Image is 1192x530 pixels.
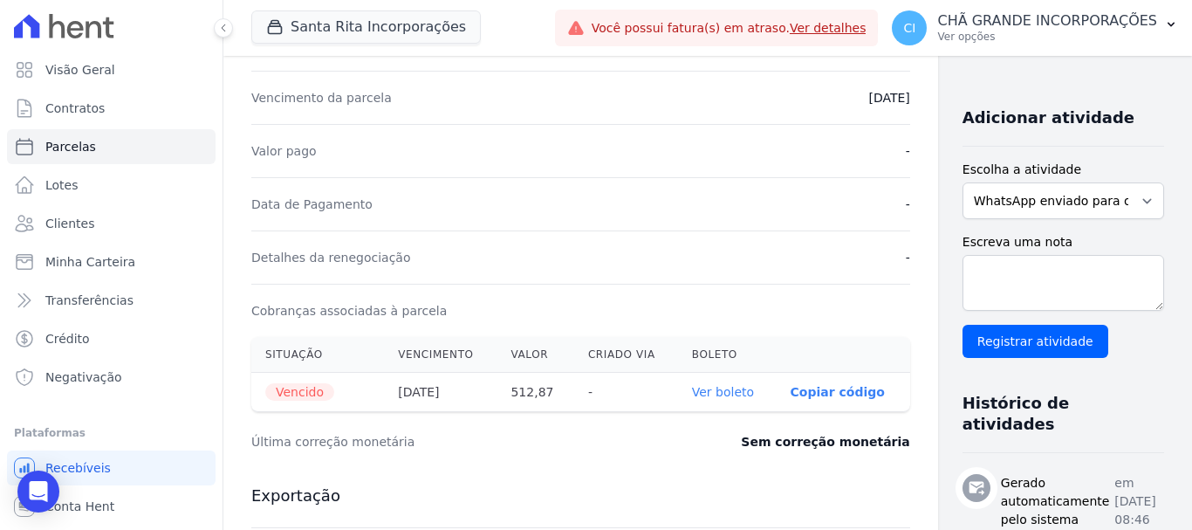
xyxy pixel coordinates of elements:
[251,485,910,506] h3: Exportação
[7,206,216,241] a: Clientes
[497,373,573,412] th: 512,87
[45,330,90,348] span: Crédito
[592,19,867,38] span: Você possui fatura(s) em atraso.
[1001,474,1115,529] h3: Gerado automaticamente pelo sistema
[45,292,134,309] span: Transferências
[791,385,885,399] button: Copiar código
[906,249,910,266] dd: -
[7,129,216,164] a: Parcelas
[963,325,1108,358] input: Registrar atividade
[7,451,216,485] a: Recebíveis
[906,142,910,160] dd: -
[45,61,115,79] span: Visão Geral
[692,385,754,399] a: Ver boleto
[45,368,122,386] span: Negativação
[963,233,1164,251] label: Escreva uma nota
[937,30,1157,44] p: Ver opções
[45,253,135,271] span: Minha Carteira
[45,176,79,194] span: Lotes
[251,302,447,320] dt: Cobranças associadas à parcela
[906,196,910,213] dd: -
[963,393,1150,435] h3: Histórico de atividades
[45,498,114,515] span: Conta Hent
[384,337,497,373] th: Vencimento
[7,321,216,356] a: Crédito
[574,337,678,373] th: Criado via
[7,360,216,395] a: Negativação
[963,161,1164,179] label: Escolha a atividade
[251,337,384,373] th: Situação
[265,383,334,401] span: Vencido
[868,89,909,107] dd: [DATE]
[251,249,411,266] dt: Detalhes da renegociação
[45,100,105,117] span: Contratos
[45,215,94,232] span: Clientes
[384,373,497,412] th: [DATE]
[251,433,641,451] dt: Última correção monetária
[574,373,678,412] th: -
[17,471,59,513] div: Open Intercom Messenger
[790,21,867,35] a: Ver detalhes
[497,337,573,373] th: Valor
[251,10,481,44] button: Santa Rita Incorporações
[1114,474,1164,529] p: em [DATE] 08:46
[7,52,216,87] a: Visão Geral
[7,283,216,318] a: Transferências
[251,142,317,160] dt: Valor pago
[45,138,96,155] span: Parcelas
[7,168,216,203] a: Lotes
[45,459,111,477] span: Recebíveis
[251,89,392,107] dt: Vencimento da parcela
[878,3,1192,52] button: CI CHÃ GRANDE INCORPORAÇÕES Ver opções
[251,196,373,213] dt: Data de Pagamento
[7,244,216,279] a: Minha Carteira
[904,22,916,34] span: CI
[7,91,216,126] a: Contratos
[678,337,777,373] th: Boleto
[937,12,1157,30] p: CHÃ GRANDE INCORPORAÇÕES
[14,423,209,444] div: Plataformas
[7,489,216,524] a: Conta Hent
[963,107,1134,128] h3: Adicionar atividade
[741,433,909,451] dd: Sem correção monetária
